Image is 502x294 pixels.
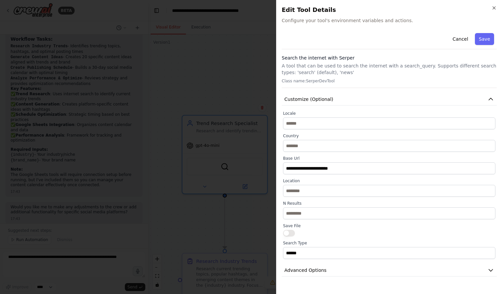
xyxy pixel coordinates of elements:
label: Locale [283,111,495,116]
p: A tool that can be used to search the internet with a search_query. Supports different search typ... [282,63,497,76]
label: Location [283,178,495,184]
h2: Edit Tool Details [282,5,497,15]
label: Base Url [283,156,495,161]
button: Customize (Optional) [282,93,497,105]
button: Save [475,33,494,45]
span: Customize (Optional) [284,96,333,103]
button: Cancel [448,33,472,45]
p: Class name: SerperDevTool [282,78,497,84]
span: Advanced Options [284,267,327,273]
h3: Search the internet with Serper [282,55,497,61]
label: Search Type [283,240,495,246]
span: Configure your tool's environment variables and actions. [282,17,497,24]
label: Save File [283,223,495,229]
label: Country [283,133,495,139]
button: Advanced Options [282,264,497,276]
label: N Results [283,201,495,206]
